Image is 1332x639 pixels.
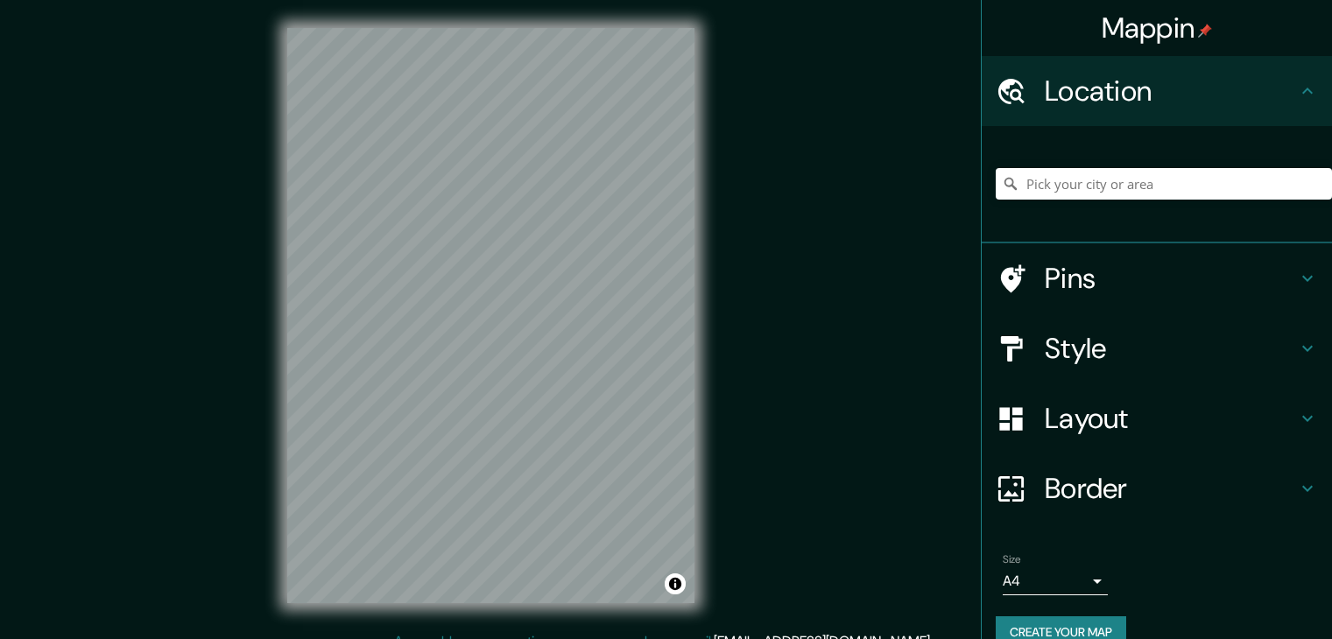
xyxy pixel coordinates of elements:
h4: Location [1045,74,1297,109]
h4: Border [1045,471,1297,506]
div: A4 [1003,567,1108,595]
h4: Mappin [1102,11,1213,46]
h4: Pins [1045,261,1297,296]
div: Border [982,453,1332,523]
div: Layout [982,383,1332,453]
div: Location [982,56,1332,126]
h4: Style [1045,331,1297,366]
input: Pick your city or area [996,168,1332,200]
iframe: Help widget launcher [1176,571,1313,620]
button: Toggle attribution [665,573,686,594]
canvas: Map [287,28,694,603]
h4: Layout [1045,401,1297,436]
img: pin-icon.png [1198,24,1212,38]
div: Pins [982,243,1332,313]
label: Size [1003,552,1021,567]
div: Style [982,313,1332,383]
